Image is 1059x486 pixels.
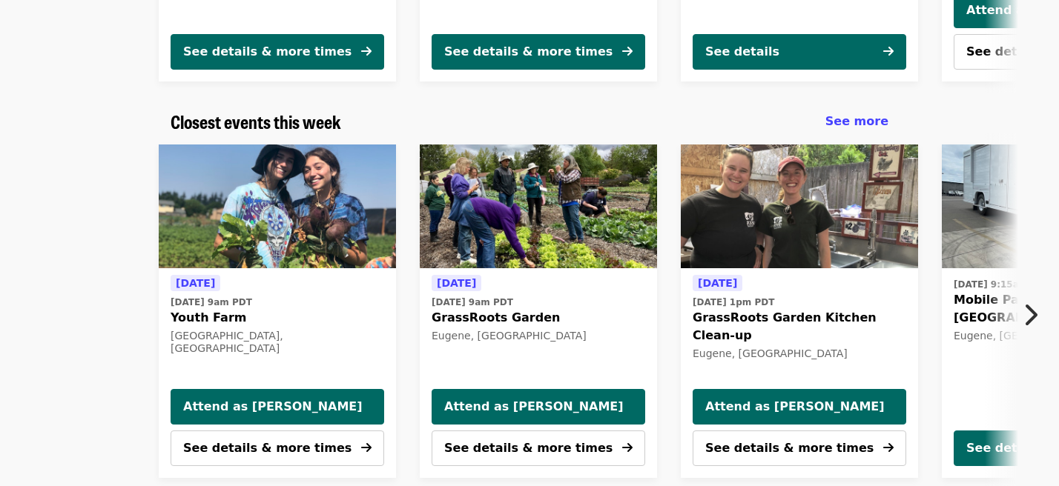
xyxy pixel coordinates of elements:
time: [DATE] 9am PDT [432,296,513,309]
button: See details [693,34,906,70]
a: See more [825,113,888,130]
div: [GEOGRAPHIC_DATA], [GEOGRAPHIC_DATA] [171,330,384,355]
span: GrassRoots Garden Kitchen Clean-up [693,309,906,344]
a: Youth Farm [159,144,396,269]
a: Closest events this week [171,111,341,133]
span: See details & more times [183,441,352,455]
img: GrassRoots Garden organized by FOOD For Lane County [420,144,657,269]
button: Attend as [PERSON_NAME] [693,389,906,425]
span: Attend as [PERSON_NAME] [183,398,372,416]
span: See details [966,44,1040,59]
img: Youth Farm organized by FOOD For Lane County [159,144,396,269]
div: See details & more times [444,43,613,61]
div: See details [705,43,779,61]
button: See details & more times [432,430,645,466]
time: [DATE] 9:15am PDT [954,278,1051,291]
a: See details for "GrassRoots Garden Kitchen Clean-up" [693,274,906,363]
a: See details for "GrassRoots Garden" [432,274,645,345]
button: See details & more times [171,430,384,466]
i: chevron-right icon [1023,301,1037,329]
span: [DATE] [176,277,215,289]
i: arrow-right icon [361,44,372,59]
button: Attend as [PERSON_NAME] [171,389,384,425]
div: Eugene, [GEOGRAPHIC_DATA] [432,330,645,342]
span: Youth Farm [171,309,384,327]
i: arrow-right icon [622,44,633,59]
i: arrow-right icon [622,441,633,455]
span: [DATE] [698,277,737,289]
img: GrassRoots Garden Kitchen Clean-up organized by FOOD For Lane County [681,144,918,269]
button: See details & more times [432,34,645,70]
i: arrow-right icon [361,441,372,455]
time: [DATE] 9am PDT [171,296,252,309]
time: [DATE] 1pm PDT [693,296,774,309]
button: Attend as [PERSON_NAME] [432,389,645,425]
span: See details & more times [705,441,874,455]
span: [DATE] [437,277,476,289]
span: Attend as [PERSON_NAME] [705,398,894,416]
button: See details & more times [171,34,384,70]
a: See details for "Youth Farm" [171,274,384,358]
a: GrassRoots Garden [420,144,657,269]
span: Closest events this week [171,108,341,134]
button: Next item [1010,294,1059,336]
span: GrassRoots Garden [432,309,645,327]
span: See more [825,114,888,128]
span: Attend as [PERSON_NAME] [444,398,633,416]
span: See details & more times [444,441,613,455]
div: Eugene, [GEOGRAPHIC_DATA] [693,347,906,360]
button: See details & more times [693,430,906,466]
i: arrow-right icon [883,441,894,455]
a: GrassRoots Garden Kitchen Clean-up [681,144,918,269]
div: See details & more times [183,43,352,61]
div: Closest events this week [159,111,900,133]
i: arrow-right icon [883,44,894,59]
